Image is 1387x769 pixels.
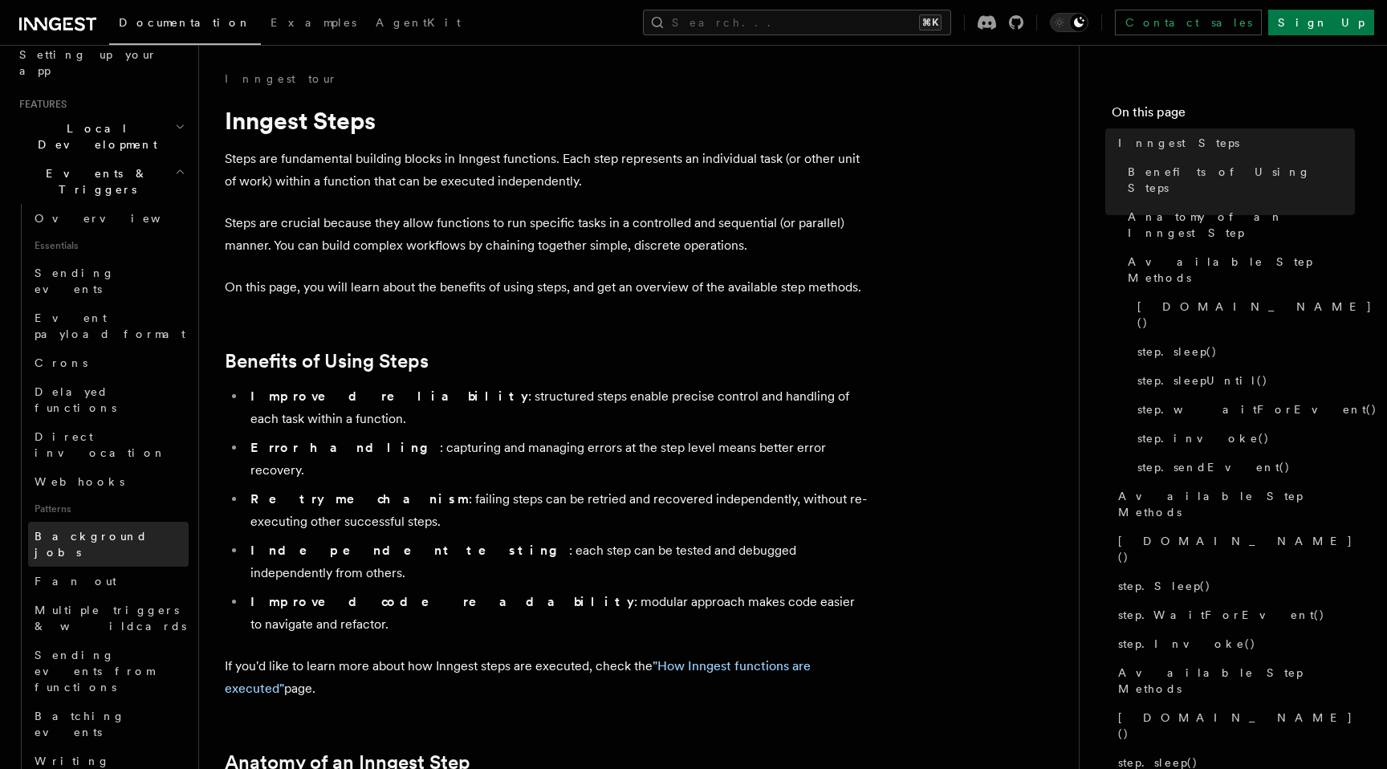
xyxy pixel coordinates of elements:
span: step.Invoke() [1118,636,1256,652]
a: Event payload format [28,303,189,348]
a: Delayed functions [28,377,189,422]
button: Local Development [13,114,189,159]
a: Available Step Methods [1112,658,1355,703]
a: step.Sleep() [1112,572,1355,600]
a: AgentKit [366,5,470,43]
span: Available Step Methods [1118,665,1355,697]
a: step.sendEvent() [1131,453,1355,482]
span: Multiple triggers & wildcards [35,604,186,633]
span: Documentation [119,16,251,29]
strong: Error handling [250,440,440,455]
p: If you'd like to learn more about how Inngest steps are executed, check the page. [225,655,867,700]
kbd: ⌘K [919,14,942,31]
strong: Improved code readability [250,594,634,609]
a: Contact sales [1115,10,1262,35]
span: step.Sleep() [1118,578,1211,594]
span: Sending events from functions [35,649,154,694]
a: step.Invoke() [1112,629,1355,658]
a: Sending events [28,258,189,303]
a: [DOMAIN_NAME]() [1131,292,1355,337]
p: Steps are crucial because they allow functions to run specific tasks in a controlled and sequenti... [225,212,867,257]
a: Benefits of Using Steps [1121,157,1355,202]
span: Batching events [35,710,125,738]
a: Available Step Methods [1121,247,1355,292]
a: Crons [28,348,189,377]
a: Examples [261,5,366,43]
p: Steps are fundamental building blocks in Inngest functions. Each step represents an individual ta... [225,148,867,193]
a: step.invoke() [1131,424,1355,453]
span: [DOMAIN_NAME]() [1137,299,1373,331]
h1: Inngest Steps [225,106,867,135]
button: Search...⌘K [643,10,951,35]
span: Inngest Steps [1118,135,1239,151]
span: Direct invocation [35,430,166,459]
h4: On this page [1112,103,1355,128]
span: Event payload format [35,311,185,340]
strong: Independent testing [250,543,569,558]
span: Patterns [28,496,189,522]
a: step.sleepUntil() [1131,366,1355,395]
button: Toggle dark mode [1050,13,1088,32]
a: Overview [28,204,189,233]
p: On this page, you will learn about the benefits of using steps, and get an overview of the availa... [225,276,867,299]
span: Crons [35,356,87,369]
span: [DOMAIN_NAME]() [1118,710,1355,742]
span: Fan out [35,575,116,588]
span: Benefits of Using Steps [1128,164,1355,196]
span: AgentKit [376,16,461,29]
button: Events & Triggers [13,159,189,204]
span: Setting up your app [19,48,157,77]
li: : failing steps can be retried and recovered independently, without re-executing other successful... [246,488,867,533]
span: Sending events [35,267,115,295]
span: [DOMAIN_NAME]() [1118,533,1355,565]
strong: Retry mechanism [250,491,469,507]
a: Inngest tour [225,71,337,87]
span: Anatomy of an Inngest Step [1128,209,1355,241]
span: Available Step Methods [1128,254,1355,286]
a: Multiple triggers & wildcards [28,596,189,641]
span: Essentials [28,233,189,258]
a: Sending events from functions [28,641,189,702]
span: Webhooks [35,475,124,488]
a: Setting up your app [13,40,189,85]
span: Features [13,98,67,111]
span: Available Step Methods [1118,488,1355,520]
a: Benefits of Using Steps [225,350,429,372]
span: step.invoke() [1137,430,1270,446]
li: : structured steps enable precise control and handling of each task within a function. [246,385,867,430]
span: step.waitForEvent() [1137,401,1377,417]
a: step.sleep() [1131,337,1355,366]
span: Examples [270,16,356,29]
li: : each step can be tested and debugged independently from others. [246,539,867,584]
span: Local Development [13,120,175,153]
a: Anatomy of an Inngest Step [1121,202,1355,247]
a: Available Step Methods [1112,482,1355,527]
span: step.sleepUntil() [1137,372,1268,389]
a: [DOMAIN_NAME]() [1112,527,1355,572]
span: step.WaitForEvent() [1118,607,1325,623]
a: Batching events [28,702,189,747]
a: Documentation [109,5,261,45]
span: step.sendEvent() [1137,459,1291,475]
a: Background jobs [28,522,189,567]
span: Delayed functions [35,385,116,414]
li: : capturing and managing errors at the step level means better error recovery. [246,437,867,482]
a: step.waitForEvent() [1131,395,1355,424]
a: [DOMAIN_NAME]() [1112,703,1355,748]
a: Fan out [28,567,189,596]
a: Webhooks [28,467,189,496]
span: Overview [35,212,200,225]
a: step.WaitForEvent() [1112,600,1355,629]
a: Direct invocation [28,422,189,467]
span: Events & Triggers [13,165,175,197]
span: step.sleep() [1137,344,1218,360]
a: Inngest Steps [1112,128,1355,157]
strong: Improved reliability [250,389,528,404]
span: Background jobs [35,530,148,559]
a: Sign Up [1268,10,1374,35]
li: : modular approach makes code easier to navigate and refactor. [246,591,867,636]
